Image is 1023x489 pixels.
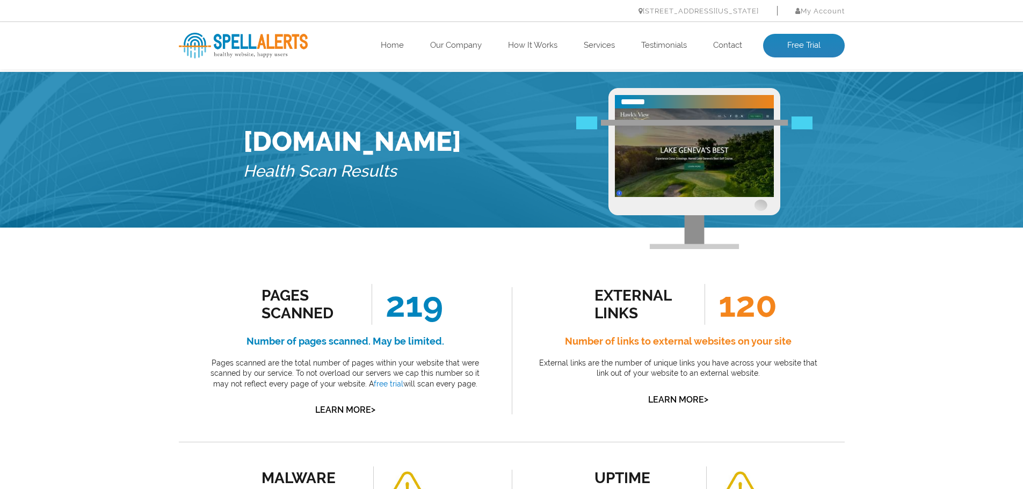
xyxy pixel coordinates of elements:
[203,358,488,390] p: Pages scanned are the total number of pages within your website that were scanned by our service....
[576,123,812,136] img: Free Webiste Analysis
[536,333,821,350] h4: Number of links to external websites on your site
[371,402,375,417] span: >
[203,333,488,350] h4: Number of pages scanned. May be limited.
[704,392,708,407] span: >
[648,395,708,405] a: Learn More>
[608,88,780,249] img: Free Webiste Analysis
[536,358,821,379] p: External links are the number of unique links you have across your website that link out of your ...
[615,108,774,197] img: Free Website Analysis
[372,284,443,325] span: 219
[243,157,461,186] h5: Health Scan Results
[243,126,461,157] h1: [DOMAIN_NAME]
[315,405,375,415] a: Learn More>
[594,287,692,322] div: external links
[374,379,403,388] a: free trial
[705,284,777,325] span: 120
[262,287,359,322] div: Pages Scanned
